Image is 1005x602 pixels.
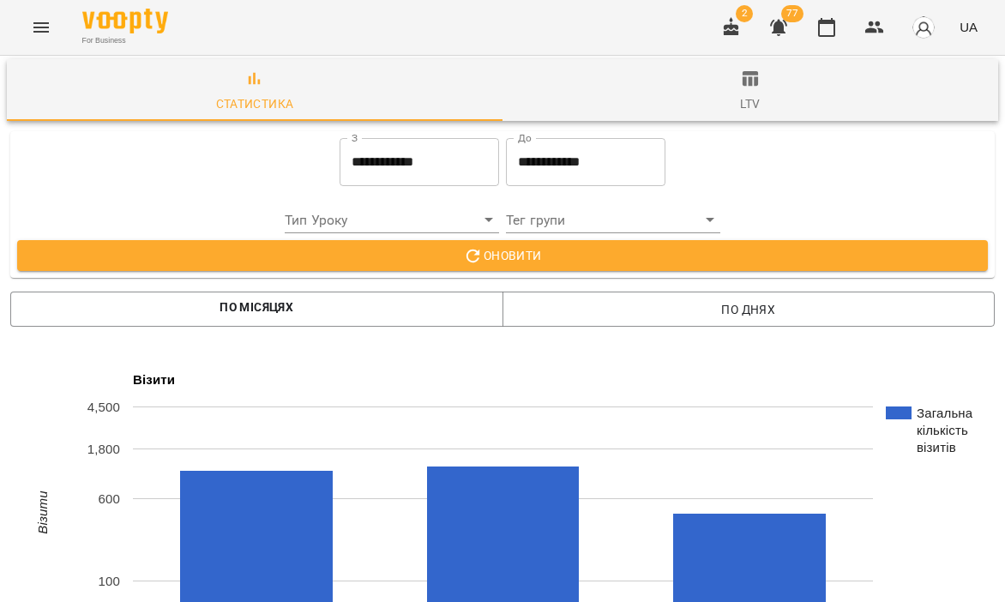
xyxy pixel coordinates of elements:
[912,15,936,39] img: avatar_s.png
[133,372,175,387] text: Візити
[736,5,753,22] span: 2
[99,574,120,588] text: 100
[35,491,50,534] text: Візити
[82,35,168,46] span: For Business
[740,93,760,114] div: ltv
[21,7,62,48] button: Menu
[960,18,978,36] span: UA
[87,400,120,414] text: 4,500
[220,297,293,317] label: По місяцях
[781,5,803,22] span: 77
[917,406,973,420] text: Загальна
[216,93,294,114] div: Статистика
[10,292,503,327] button: По місяцях
[516,299,982,320] span: По днях
[17,240,988,271] button: Оновити
[502,292,996,327] button: По днях
[917,440,956,455] text: візитів
[31,245,974,266] span: Оновити
[953,11,984,43] button: UA
[87,442,120,456] text: 1,800
[99,492,120,507] text: 600
[82,9,168,33] img: Voopty Logo
[917,423,968,437] text: кількість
